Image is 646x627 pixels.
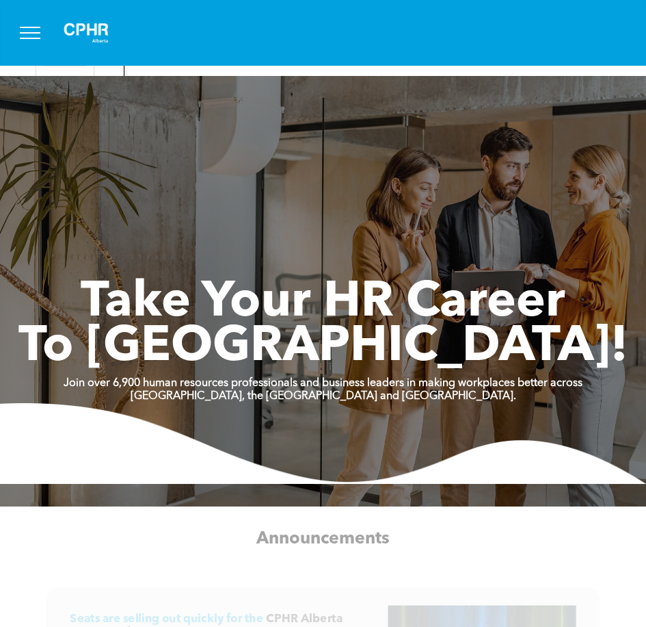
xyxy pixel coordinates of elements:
span: To [GEOGRAPHIC_DATA]! [18,323,628,372]
strong: [GEOGRAPHIC_DATA], the [GEOGRAPHIC_DATA] and [GEOGRAPHIC_DATA]. [131,391,516,402]
button: menu [12,15,48,51]
span: Announcements [256,530,390,547]
span: Seats are selling out quickly for the [70,613,263,624]
strong: Join over 6,900 human resources professionals and business leaders in making workplaces better ac... [64,378,582,389]
span: Take Your HR Career [81,279,565,328]
img: A white background with a few lines on it [52,11,120,55]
